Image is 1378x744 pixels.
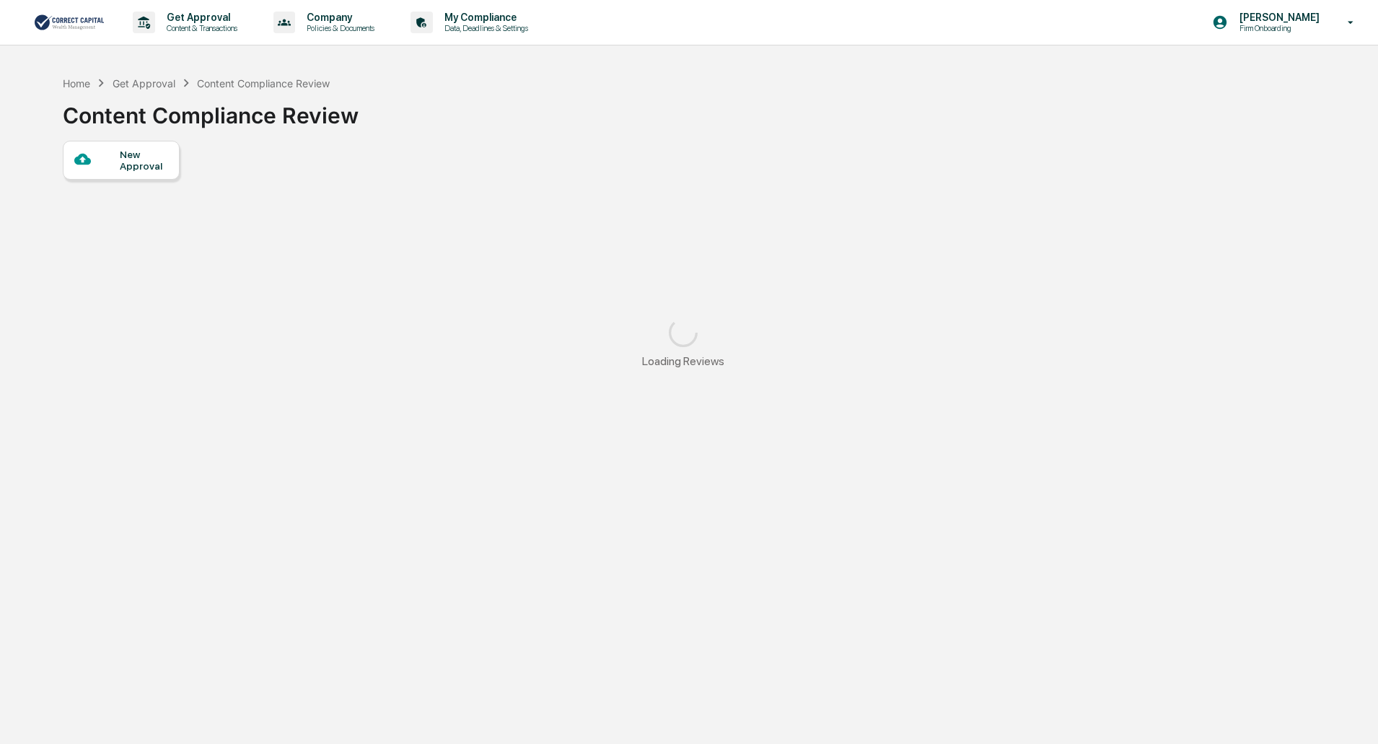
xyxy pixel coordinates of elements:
div: Loading Reviews [642,354,724,368]
p: Policies & Documents [295,23,382,33]
p: My Compliance [433,12,535,23]
div: Content Compliance Review [197,77,330,89]
p: Company [295,12,382,23]
p: Firm Onboarding [1228,23,1327,33]
div: Home [63,77,90,89]
img: logo [35,13,104,32]
p: [PERSON_NAME] [1228,12,1327,23]
div: New Approval [120,149,168,172]
p: Content & Transactions [155,23,245,33]
div: Content Compliance Review [63,91,359,128]
p: Data, Deadlines & Settings [433,23,535,33]
p: Get Approval [155,12,245,23]
div: Get Approval [113,77,175,89]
